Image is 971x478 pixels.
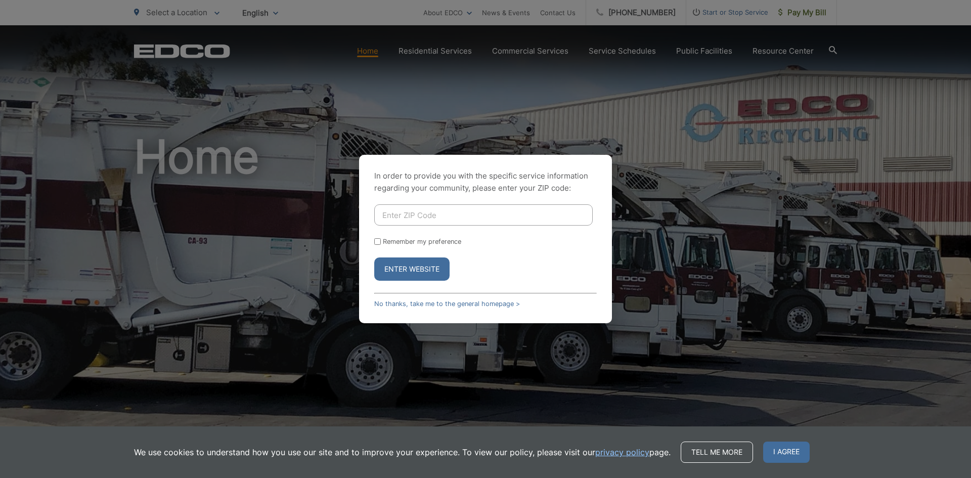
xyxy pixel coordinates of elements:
[595,446,649,458] a: privacy policy
[681,442,753,463] a: Tell me more
[134,446,671,458] p: We use cookies to understand how you use our site and to improve your experience. To view our pol...
[374,257,450,281] button: Enter Website
[383,238,461,245] label: Remember my preference
[374,300,520,308] a: No thanks, take me to the general homepage >
[374,204,593,226] input: Enter ZIP Code
[763,442,810,463] span: I agree
[374,170,597,194] p: In order to provide you with the specific service information regarding your community, please en...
